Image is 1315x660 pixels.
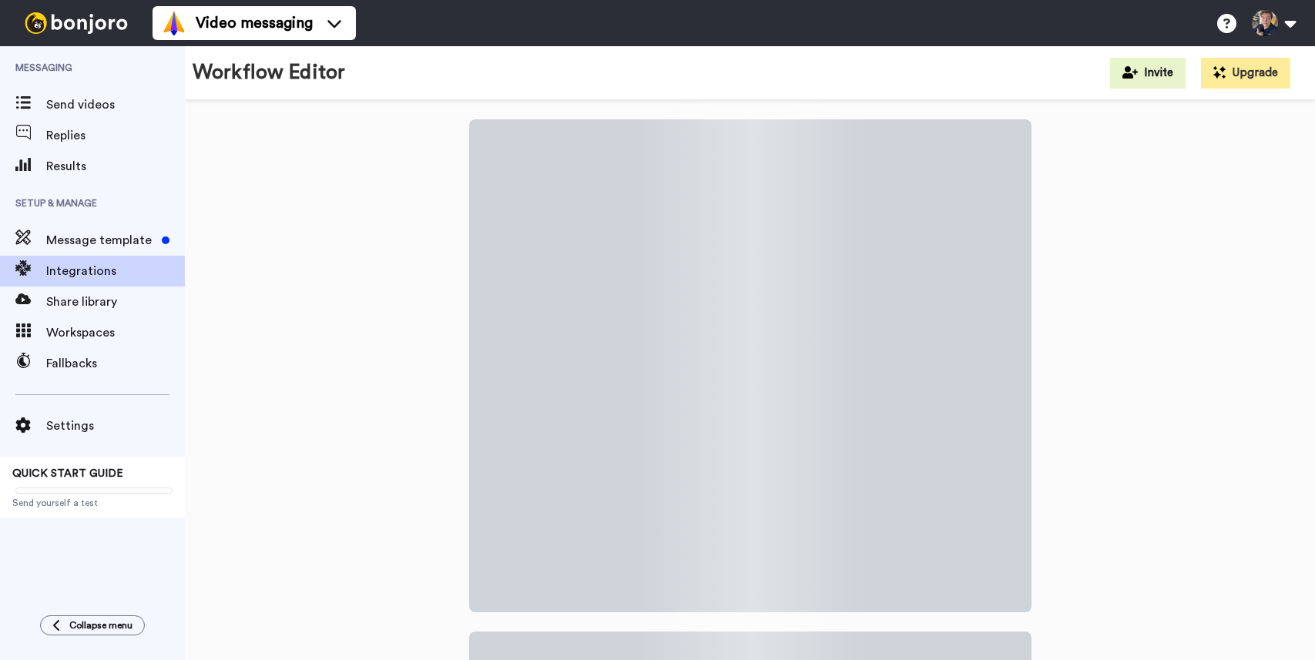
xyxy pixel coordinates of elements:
span: Workspaces [46,323,185,342]
h1: Workflow Editor [193,62,345,84]
span: Integrations [46,262,185,280]
span: Video messaging [196,12,313,34]
span: Settings [46,417,185,435]
span: Replies [46,126,185,145]
button: Upgrade [1201,58,1290,89]
span: Send videos [46,95,185,114]
img: vm-color.svg [162,11,186,35]
img: bj-logo-header-white.svg [18,12,134,34]
button: Collapse menu [40,615,145,635]
span: Share library [46,293,185,311]
span: Send yourself a test [12,497,173,509]
span: Collapse menu [69,619,133,632]
span: Results [46,157,185,176]
span: QUICK START GUIDE [12,468,123,479]
span: Message template [46,231,156,250]
span: Fallbacks [46,354,185,373]
button: Invite [1110,58,1186,89]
